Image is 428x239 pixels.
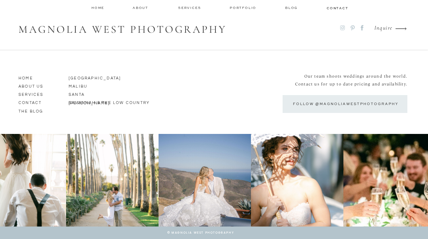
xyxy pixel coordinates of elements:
[178,5,202,10] a: services
[91,5,105,10] a: home
[133,5,150,10] a: about
[369,25,392,34] a: Inquire
[18,74,59,80] a: HOME
[18,90,59,97] a: services
[167,230,261,237] a: © magnolia west photography
[69,82,109,89] a: MALIBU
[230,5,258,10] a: Portfolio
[292,101,400,107] a: follow @magnoliawestphotography
[18,107,59,114] a: the blog
[66,134,159,227] img: There’s so much more to wedding photography than showing up on the day with a camera. When we wor...
[18,20,248,37] a: magnolia west photography
[18,99,59,105] a: contact
[159,134,251,227] img: ✨ Sunset bridal magic ✨ This stunning bride is glowing in the SERENE AMÉ “MICAHLYN” wedding gown....
[69,90,122,97] a: SANTA [PERSON_NAME]
[18,82,59,89] a: ABOUT us
[69,74,109,80] a: [GEOGRAPHIC_DATA]
[285,5,299,10] a: Blog
[251,134,343,227] img: ✨ Southern charm meets timeless romance ✨ Tucked just outside of Savannah, Hewitt Oaks in Bluffto...
[253,72,407,91] p: Our team shoots weddings around the world. Contact us for up to date pricing and availability.
[327,6,347,10] a: contact
[69,99,162,105] a: SAVANNAH & THE LOW COUNTRY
